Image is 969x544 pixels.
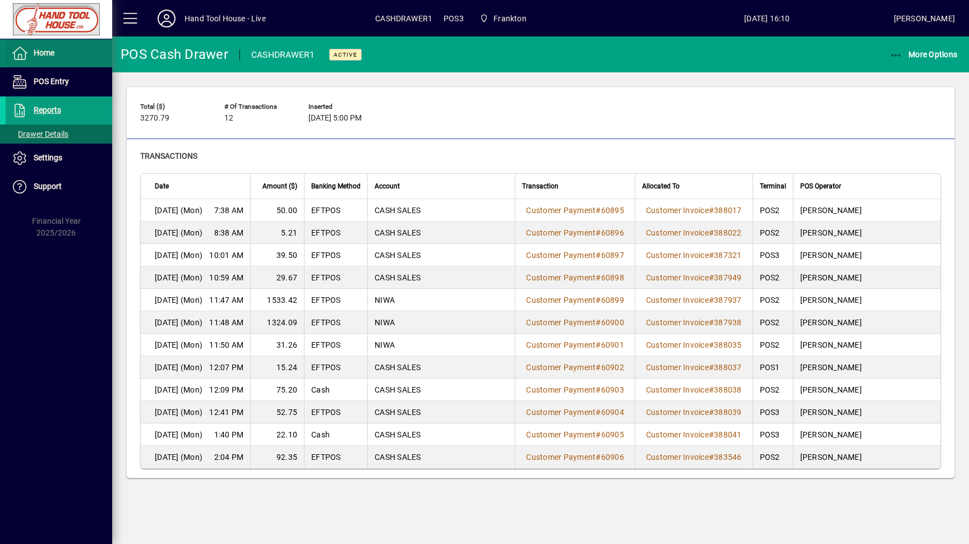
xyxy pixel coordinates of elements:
[121,45,228,63] div: POS Cash Drawer
[522,451,628,463] a: Customer Payment#60906
[646,206,709,215] span: Customer Invoice
[714,251,742,260] span: 387321
[793,356,940,379] td: [PERSON_NAME]
[155,362,202,373] span: [DATE] (Mon)
[34,105,61,114] span: Reports
[793,446,940,468] td: [PERSON_NAME]
[646,363,709,372] span: Customer Invoice
[209,317,243,328] span: 11:48 AM
[214,429,244,440] span: 1:40 PM
[367,356,515,379] td: CASH SALES
[601,228,624,237] span: 60896
[596,206,601,215] span: #
[6,125,112,144] a: Drawer Details
[155,451,202,463] span: [DATE] (Mon)
[753,222,793,244] td: POS2
[334,51,357,58] span: Active
[709,408,714,417] span: #
[6,68,112,96] a: POS Entry
[304,379,367,401] td: Cash
[522,428,628,441] a: Customer Payment#60905
[6,144,112,172] a: Settings
[304,244,367,266] td: EFTPOS
[753,446,793,468] td: POS2
[522,406,628,418] a: Customer Payment#60904
[753,289,793,311] td: POS2
[596,453,601,462] span: #
[596,318,601,327] span: #
[250,289,304,311] td: 1533.42
[155,250,202,261] span: [DATE] (Mon)
[155,272,202,283] span: [DATE] (Mon)
[714,430,742,439] span: 388041
[646,296,709,305] span: Customer Invoice
[250,446,304,468] td: 92.35
[308,114,362,123] span: [DATE] 5:00 PM
[646,385,709,394] span: Customer Invoice
[646,453,709,462] span: Customer Invoice
[311,180,361,192] span: Banking Method
[367,423,515,446] td: CASH SALES
[367,289,515,311] td: NIWA
[642,406,746,418] a: Customer Invoice#388039
[709,340,714,349] span: #
[475,8,531,29] span: Frankton
[155,339,202,351] span: [DATE] (Mon)
[34,77,69,86] span: POS Entry
[646,318,709,327] span: Customer Invoice
[646,408,709,417] span: Customer Invoice
[304,199,367,222] td: EFTPOS
[642,339,746,351] a: Customer Invoice#388035
[214,227,244,238] span: 8:38 AM
[155,205,202,216] span: [DATE] (Mon)
[522,227,628,239] a: Customer Payment#60896
[753,334,793,356] td: POS2
[522,204,628,216] a: Customer Payment#60895
[304,446,367,468] td: EFTPOS
[526,340,596,349] span: Customer Payment
[596,408,601,417] span: #
[209,250,243,261] span: 10:01 AM
[642,294,746,306] a: Customer Invoice#387937
[34,182,62,191] span: Support
[493,10,526,27] span: Frankton
[522,180,559,192] span: Transaction
[793,311,940,334] td: [PERSON_NAME]
[526,296,596,305] span: Customer Payment
[250,266,304,289] td: 29.67
[642,428,746,441] a: Customer Invoice#388041
[601,296,624,305] span: 60899
[753,423,793,446] td: POS3
[642,227,746,239] a: Customer Invoice#388022
[526,228,596,237] span: Customer Payment
[601,408,624,417] span: 60904
[601,453,624,462] span: 60906
[155,180,169,192] span: Date
[596,251,601,260] span: #
[522,316,628,329] a: Customer Payment#60900
[642,384,746,396] a: Customer Invoice#388038
[526,453,596,462] span: Customer Payment
[714,340,742,349] span: 388035
[601,363,624,372] span: 60902
[642,180,680,192] span: Allocated To
[304,222,367,244] td: EFTPOS
[601,273,624,282] span: 60898
[596,385,601,394] span: #
[251,46,315,64] div: CASHDRAWER1
[601,340,624,349] span: 60901
[308,103,376,110] span: Inserted
[646,273,709,282] span: Customer Invoice
[367,334,515,356] td: NIWA
[522,384,628,396] a: Customer Payment#60903
[714,408,742,417] span: 388039
[601,206,624,215] span: 60895
[709,296,714,305] span: #
[709,385,714,394] span: #
[214,451,244,463] span: 2:04 PM
[793,334,940,356] td: [PERSON_NAME]
[526,385,596,394] span: Customer Payment
[709,206,714,215] span: #
[642,451,746,463] a: Customer Invoice#383546
[526,318,596,327] span: Customer Payment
